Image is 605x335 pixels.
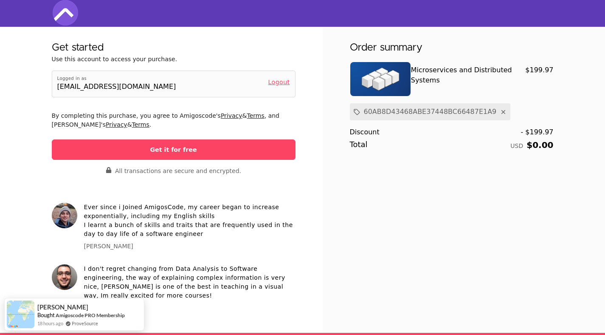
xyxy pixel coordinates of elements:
[84,221,295,238] p: I learnt a bunch of skills and traits that are frequently used in the day to day life of a softwa...
[268,76,290,87] button: Logout
[247,112,265,119] a: Amigoscode terms of use
[350,62,411,96] img: Product Logo
[411,65,519,85] div: Microservices and Distributed Systems
[52,55,281,64] div: Use this account to access your purchase.
[84,304,295,312] p: [PERSON_NAME]
[132,121,149,128] a: Teachable's terms of use
[7,301,34,328] img: provesource social proof notification image
[510,141,553,149] div: $0.00
[106,121,127,128] a: Teachable's privacy policy
[52,139,295,160] button: Get it for free
[350,40,422,55] h4: Order summary
[350,141,511,149] div: Total
[221,112,242,119] a: Amigoscode privacy policy
[57,76,262,82] div: Logged in as
[360,107,500,117] span: 60AB8D43468ABE37448BC66487E1A9
[37,304,88,311] span: [PERSON_NAME]
[84,264,295,300] p: I don't regret changing from Data Analysis to Software engineering, the way of explaining complex...
[115,167,241,174] span: All transactions are secure and encrypted.
[56,312,125,318] a: Amigoscode PRO Membership
[72,320,98,327] a: ProveSource
[84,242,295,251] p: [PERSON_NAME]
[52,264,77,290] img: Baran
[350,127,521,137] div: Discount
[52,203,77,228] img: Joan
[52,40,104,55] h4: Get started
[52,111,295,129] span: By completing this purchase, you agree to Amigoscode's & , and [PERSON_NAME]'s & .
[510,142,523,149] span: USD
[518,62,553,97] div: $199.97
[37,320,63,327] span: 18 hours ago
[84,203,295,221] p: Ever since i Joined AmigosCode, my career began to increase exponentially, including my English s...
[37,312,55,318] span: Bought
[521,127,553,137] div: - $199.97
[57,82,176,92] div: [EMAIL_ADDRESS][DOMAIN_NAME]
